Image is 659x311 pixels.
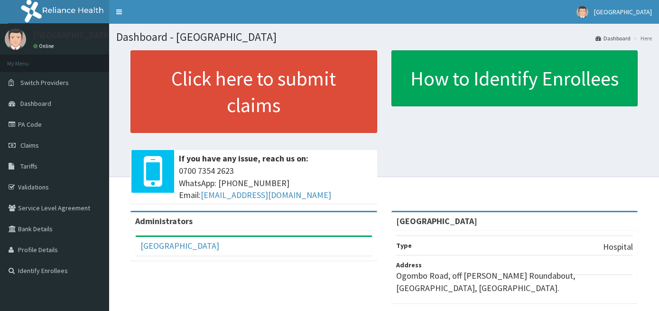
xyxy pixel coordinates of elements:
[396,261,422,269] b: Address
[396,216,477,226] strong: [GEOGRAPHIC_DATA]
[5,28,26,50] img: User Image
[20,141,39,150] span: Claims
[130,50,377,133] a: Click here to submit claims
[576,6,588,18] img: User Image
[201,189,331,200] a: [EMAIL_ADDRESS][DOMAIN_NAME]
[179,165,372,201] span: 0700 7354 2623 WhatsApp: [PHONE_NUMBER] Email:
[33,31,111,39] p: [GEOGRAPHIC_DATA]
[594,8,652,16] span: [GEOGRAPHIC_DATA]
[20,162,37,170] span: Tariffs
[140,240,219,251] a: [GEOGRAPHIC_DATA]
[391,50,638,106] a: How to Identify Enrollees
[603,241,633,253] p: Hospital
[595,34,631,42] a: Dashboard
[179,153,308,164] b: If you have any issue, reach us on:
[631,34,652,42] li: Here
[135,216,193,226] b: Administrators
[396,241,412,250] b: Type
[33,43,56,49] a: Online
[116,31,652,43] h1: Dashboard - [GEOGRAPHIC_DATA]
[396,270,633,294] p: Ogombo Road, off [PERSON_NAME] Roundabout, [GEOGRAPHIC_DATA], [GEOGRAPHIC_DATA].
[20,99,51,108] span: Dashboard
[20,78,69,87] span: Switch Providers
